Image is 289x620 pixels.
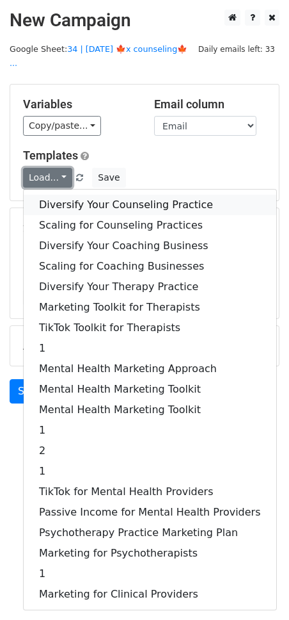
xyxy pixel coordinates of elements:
[154,97,266,111] h5: Email column
[24,441,276,461] a: 2
[24,256,276,277] a: Scaling for Coaching Businesses
[23,116,101,136] a: Copy/paste...
[24,195,276,215] a: Diversify Your Counseling Practice
[10,44,187,69] small: Google Sheet:
[24,523,276,543] a: Psychotherapy Practice Marketing Plan
[24,400,276,420] a: Mental Health Marketing Toolkit
[10,10,279,31] h2: New Campaign
[24,297,276,318] a: Marketing Toolkit for Therapists
[194,42,279,56] span: Daily emails left: 33
[10,379,52,404] a: Send
[24,236,276,256] a: Diversify Your Coaching Business
[24,379,276,400] a: Mental Health Marketing Toolkit
[194,44,279,54] a: Daily emails left: 33
[225,559,289,620] iframe: Chat Widget
[92,168,125,188] button: Save
[23,168,72,188] a: Load...
[23,149,78,162] a: Templates
[24,420,276,441] a: 1
[24,318,276,338] a: TikTok Toolkit for Therapists
[10,44,187,69] a: 34 | [DATE] 🍁x counseling🍁 ...
[24,482,276,502] a: TikTok for Mental Health Providers
[24,584,276,605] a: Marketing for Clinical Providers
[24,338,276,359] a: 1
[24,502,276,523] a: Passive Income for Mental Health Providers
[24,277,276,297] a: Diversify Your Therapy Practice
[24,215,276,236] a: Scaling for Counseling Practices
[24,564,276,584] a: 1
[24,543,276,564] a: Marketing for Psychotherapists
[23,97,135,111] h5: Variables
[24,359,276,379] a: Mental Health Marketing Approach
[24,461,276,482] a: 1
